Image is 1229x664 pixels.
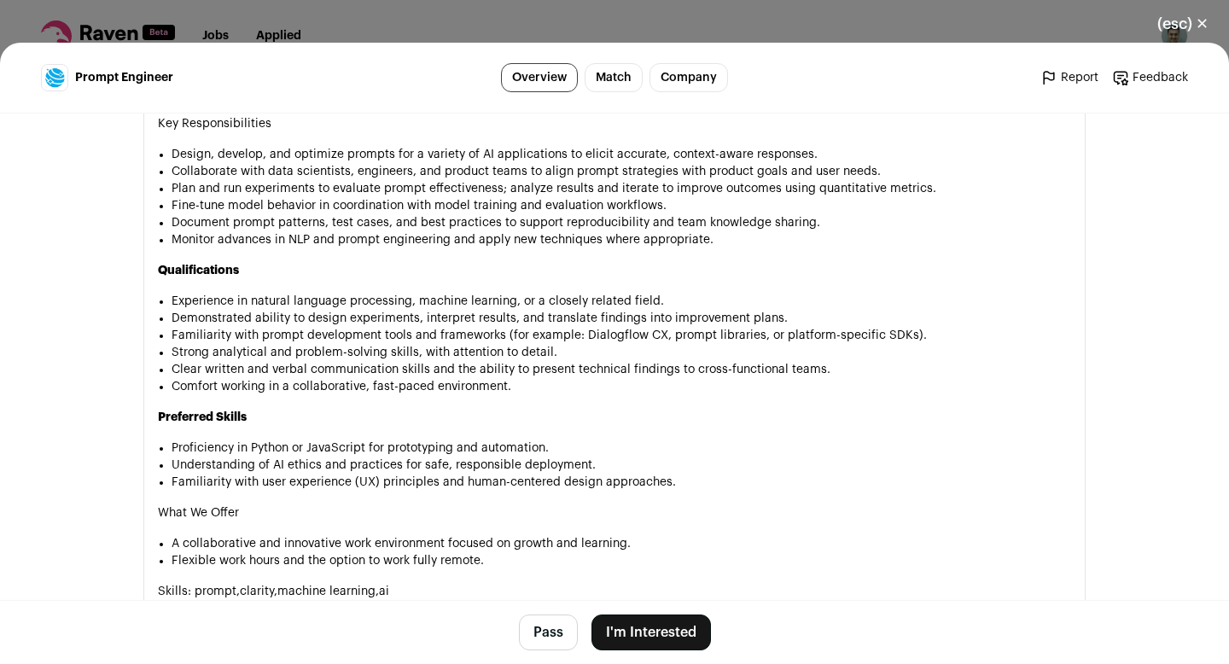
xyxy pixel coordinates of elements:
[158,504,1071,521] p: What We Offer
[172,552,1071,569] li: Flexible work hours and the option to work fully remote.
[591,614,711,650] button: I'm Interested
[42,65,67,90] img: 50d349acbf6e2e3052c6407e6f6cd01db883d29e5e173f3a0b018e2d6a24f753.jpg
[172,327,1071,344] li: Familiarity with prompt development tools and frameworks (for example: Dialogflow CX, prompt libr...
[75,69,173,86] span: Prompt Engineer
[585,63,643,92] a: Match
[172,474,1071,491] li: Familiarity with user experience (UX) principles and human-centered design approaches.
[649,63,728,92] a: Company
[158,265,239,277] strong: Qualifications
[158,583,1071,600] p: Skills: prompt,clarity,machine learning,ai
[172,231,1071,248] li: Monitor advances in NLP and prompt engineering and apply new techniques where appropriate.
[501,63,578,92] a: Overview
[172,457,1071,474] li: Understanding of AI ethics and practices for safe, responsible deployment.
[172,293,1071,310] li: Experience in natural language processing, machine learning, or a closely related field.
[519,614,578,650] button: Pass
[1112,69,1188,86] a: Feedback
[172,378,1071,395] li: Comfort working in a collaborative, fast-paced environment.
[172,197,1071,214] li: Fine-tune model behavior in coordination with model training and evaluation workflows.
[1040,69,1098,86] a: Report
[158,115,1071,132] p: Key Responsibilities
[172,163,1071,180] li: Collaborate with data scientists, engineers, and product teams to align prompt strategies with pr...
[1137,5,1229,43] button: Close modal
[158,411,247,423] strong: Preferred Skills
[172,535,1071,552] li: A collaborative and innovative work environment focused on growth and learning.
[172,180,1071,197] li: Plan and run experiments to evaluate prompt effectiveness; analyze results and iterate to improve...
[172,146,1071,163] li: Design, develop, and optimize prompts for a variety of AI applications to elicit accurate, contex...
[172,214,1071,231] li: Document prompt patterns, test cases, and best practices to support reproducibility and team know...
[172,440,1071,457] li: Proficiency in Python or JavaScript for prototyping and automation.
[172,361,1071,378] li: Clear written and verbal communication skills and the ability to present technical findings to cr...
[172,310,1071,327] li: Demonstrated ability to design experiments, interpret results, and translate findings into improv...
[172,344,1071,361] li: Strong analytical and problem-solving skills, with attention to detail.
